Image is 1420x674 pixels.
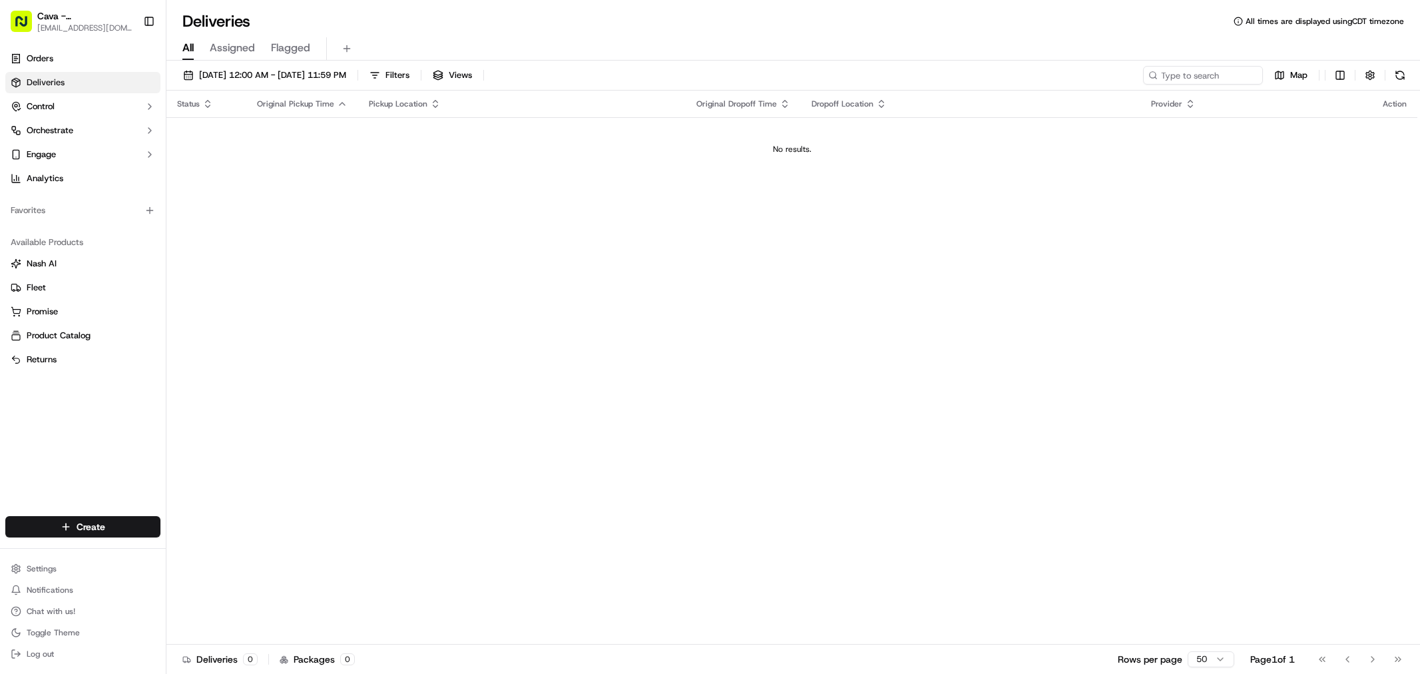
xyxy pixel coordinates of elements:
[27,172,63,184] span: Analytics
[182,40,194,56] span: All
[5,144,160,165] button: Engage
[1290,69,1307,81] span: Map
[27,101,55,113] span: Control
[11,258,155,270] a: Nash AI
[172,144,1412,155] div: No results.
[27,282,46,294] span: Fleet
[1143,66,1263,85] input: Type to search
[5,48,160,69] a: Orders
[177,99,200,109] span: Status
[1391,66,1409,85] button: Refresh
[243,653,258,665] div: 0
[1246,16,1404,27] span: All times are displayed using CDT timezone
[5,301,160,322] button: Promise
[27,330,91,342] span: Product Catalog
[385,69,409,81] span: Filters
[11,330,155,342] a: Product Catalog
[27,125,73,137] span: Orchestrate
[363,66,415,85] button: Filters
[210,40,255,56] span: Assigned
[1250,653,1295,666] div: Page 1 of 1
[5,5,138,37] button: Cava - [PERSON_NAME][EMAIL_ADDRESS][DOMAIN_NAME]
[5,72,160,93] a: Deliveries
[5,277,160,298] button: Fleet
[5,645,160,663] button: Log out
[280,653,355,666] div: Packages
[37,9,132,23] button: Cava - [PERSON_NAME]
[11,354,155,366] a: Returns
[182,11,250,32] h1: Deliveries
[696,99,777,109] span: Original Dropoff Time
[27,258,57,270] span: Nash AI
[27,606,75,617] span: Chat with us!
[182,653,258,666] div: Deliveries
[5,253,160,274] button: Nash AI
[11,306,155,318] a: Promise
[27,53,53,65] span: Orders
[1268,66,1313,85] button: Map
[27,585,73,595] span: Notifications
[5,232,160,253] div: Available Products
[449,69,472,81] span: Views
[27,649,54,659] span: Log out
[340,653,355,665] div: 0
[5,602,160,621] button: Chat with us!
[5,200,160,221] div: Favorites
[27,306,58,318] span: Promise
[5,516,160,537] button: Create
[271,40,310,56] span: Flagged
[27,77,65,89] span: Deliveries
[427,66,478,85] button: Views
[27,149,56,161] span: Engage
[77,520,105,533] span: Create
[27,354,57,366] span: Returns
[5,581,160,599] button: Notifications
[11,282,155,294] a: Fleet
[27,627,80,638] span: Toggle Theme
[5,623,160,642] button: Toggle Theme
[1383,99,1407,109] div: Action
[5,168,160,189] a: Analytics
[5,349,160,370] button: Returns
[812,99,873,109] span: Dropoff Location
[27,563,57,574] span: Settings
[1151,99,1182,109] span: Provider
[177,66,352,85] button: [DATE] 12:00 AM - [DATE] 11:59 PM
[257,99,334,109] span: Original Pickup Time
[5,96,160,117] button: Control
[37,23,132,33] button: [EMAIL_ADDRESS][DOMAIN_NAME]
[5,325,160,346] button: Product Catalog
[369,99,427,109] span: Pickup Location
[1118,653,1182,666] p: Rows per page
[5,559,160,578] button: Settings
[199,69,346,81] span: [DATE] 12:00 AM - [DATE] 11:59 PM
[5,120,160,141] button: Orchestrate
